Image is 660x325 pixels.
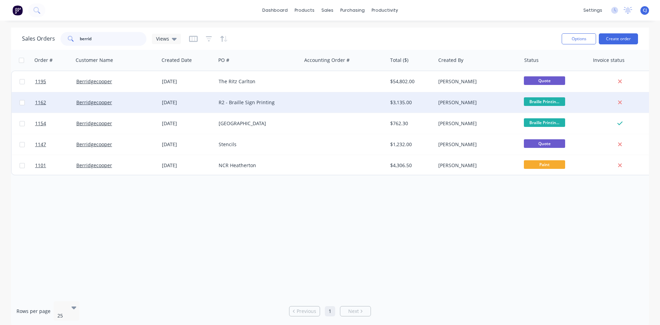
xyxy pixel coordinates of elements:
div: Stencils [219,141,295,148]
div: [PERSON_NAME] [438,162,515,169]
span: 1147 [35,141,46,148]
a: Previous page [289,308,320,315]
span: 1162 [35,99,46,106]
div: 25 [57,312,66,319]
div: purchasing [337,5,368,15]
div: Invoice status [593,57,625,64]
div: [DATE] [162,120,213,127]
a: Page 1 is your current page [325,306,335,316]
div: $54,802.00 [390,78,430,85]
span: 1154 [35,120,46,127]
span: Braille Printin... [524,118,565,127]
div: Accounting Order # [304,57,350,64]
input: Search... [80,32,147,46]
div: [DATE] [162,162,213,169]
a: 1162 [35,92,76,113]
span: Next [348,308,359,315]
div: NCR Heatherton [219,162,295,169]
div: productivity [368,5,401,15]
div: The Ritz Carlton [219,78,295,85]
a: 1195 [35,71,76,92]
div: PO # [218,57,229,64]
span: CJ [643,7,647,13]
div: [DATE] [162,78,213,85]
div: [DATE] [162,99,213,106]
div: Customer Name [76,57,113,64]
a: Berridgecooper [76,99,112,106]
div: $3,135.00 [390,99,430,106]
div: Total ($) [390,57,408,64]
div: $1,232.00 [390,141,430,148]
div: [PERSON_NAME] [438,120,515,127]
a: Berridgecooper [76,141,112,148]
div: settings [580,5,606,15]
span: Views [156,35,169,42]
span: Rows per page [16,308,51,315]
a: 1101 [35,155,76,176]
a: Berridgecooper [76,162,112,169]
span: 1195 [35,78,46,85]
div: [DATE] [162,141,213,148]
div: Created By [438,57,463,64]
div: $4,306.50 [390,162,430,169]
button: Options [562,33,596,44]
div: [PERSON_NAME] [438,99,515,106]
div: [GEOGRAPHIC_DATA] [219,120,295,127]
span: Braille Printin... [524,97,565,106]
a: dashboard [259,5,291,15]
h1: Sales Orders [22,35,55,42]
div: Status [524,57,539,64]
img: Factory [12,5,23,15]
a: 1154 [35,113,76,134]
a: Berridgecooper [76,120,112,127]
div: [PERSON_NAME] [438,78,515,85]
span: Paint [524,160,565,169]
div: Created Date [162,57,192,64]
span: 1101 [35,162,46,169]
a: 1147 [35,134,76,155]
span: Quote [524,76,565,85]
span: Previous [297,308,316,315]
span: Quote [524,139,565,148]
button: Create order [599,33,638,44]
div: sales [318,5,337,15]
a: Next page [340,308,371,315]
div: $762.30 [390,120,430,127]
div: products [291,5,318,15]
div: [PERSON_NAME] [438,141,515,148]
div: Order # [34,57,53,64]
ul: Pagination [286,306,374,316]
a: Berridgecooper [76,78,112,85]
div: R2 - Braille Sign Printing [219,99,295,106]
